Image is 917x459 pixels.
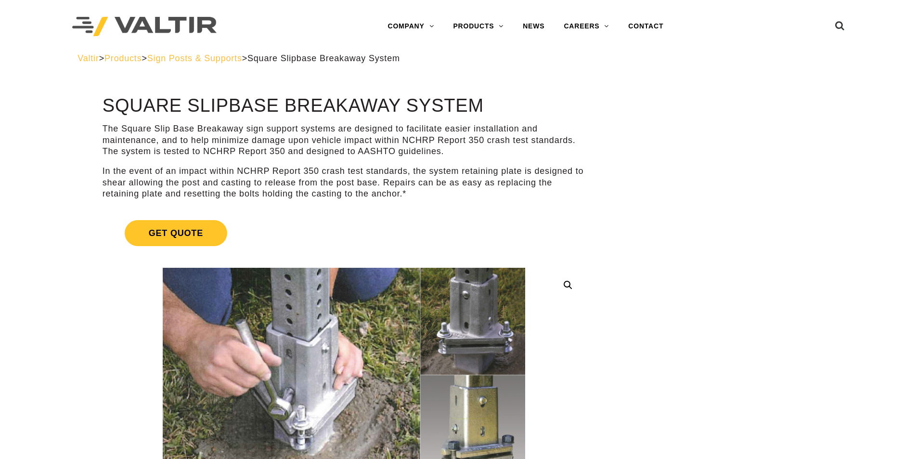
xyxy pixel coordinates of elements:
[103,96,585,116] h1: Square Slipbase Breakaway System
[77,53,840,64] div: > > >
[443,17,513,36] a: PRODUCTS
[619,17,673,36] a: CONTACT
[378,17,443,36] a: COMPANY
[72,17,217,37] img: Valtir
[247,53,400,63] span: Square Slipbase Breakaway System
[103,166,585,199] p: In the event of an impact within NCHRP Report 350 crash test standards, the system retaining plat...
[77,53,99,63] a: Valtir
[125,220,227,246] span: Get Quote
[104,53,142,63] a: Products
[513,17,554,36] a: NEWS
[103,123,585,157] p: The Square Slip Base Breakaway sign support systems are designed to facilitate easier installatio...
[103,209,585,258] a: Get Quote
[147,53,242,63] a: Sign Posts & Supports
[554,17,619,36] a: CAREERS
